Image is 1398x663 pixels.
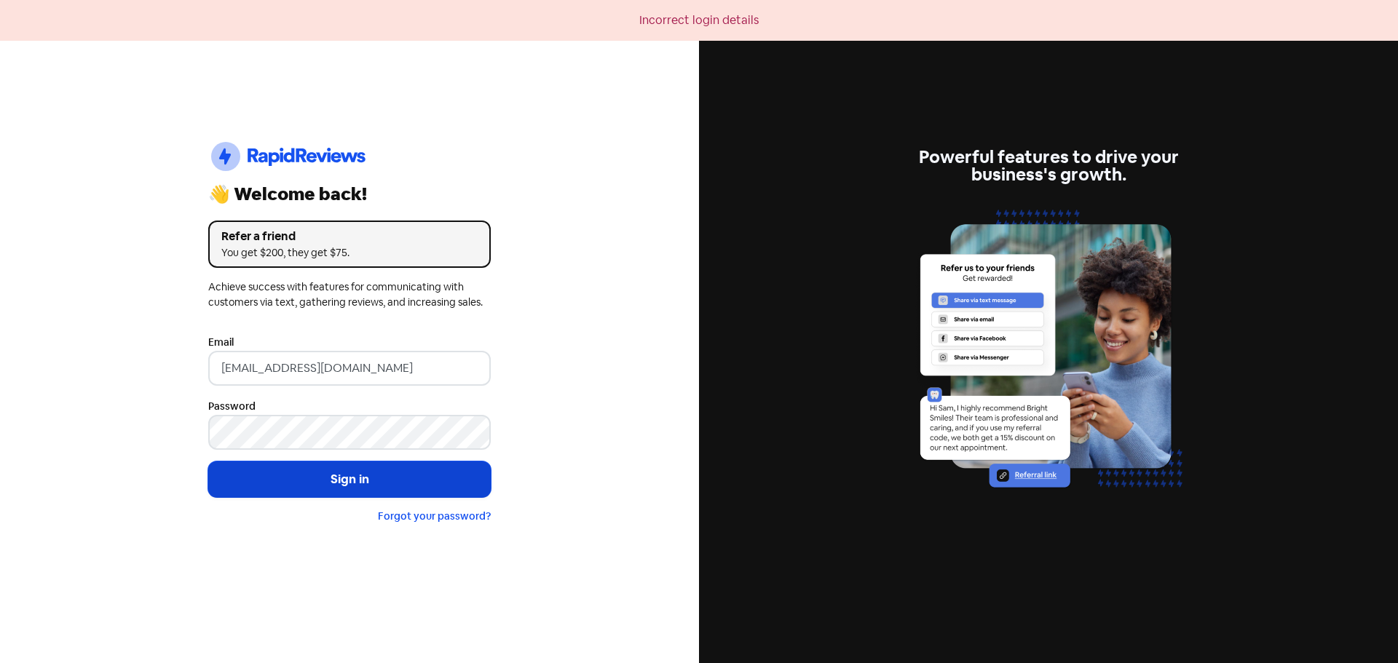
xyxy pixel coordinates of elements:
[907,201,1190,515] img: referrals
[208,279,491,310] div: Achieve success with features for communicating with customers via text, gathering reviews, and i...
[378,509,491,523] a: Forgot your password?
[208,351,491,386] input: Enter your email address...
[907,148,1190,183] div: Powerful features to drive your business's growth.
[208,461,491,498] button: Sign in
[208,186,491,203] div: 👋 Welcome back!
[208,335,234,350] label: Email
[221,245,478,261] div: You get $200, they get $75.
[221,228,478,245] div: Refer a friend
[208,399,256,414] label: Password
